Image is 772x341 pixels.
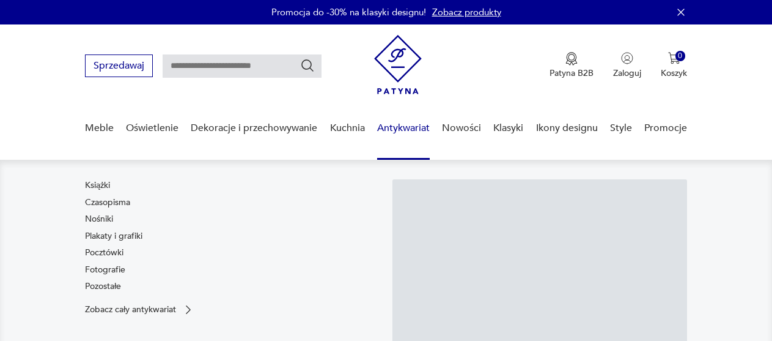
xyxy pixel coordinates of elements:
[661,67,687,79] p: Koszyk
[126,105,178,152] a: Oświetlenie
[85,304,194,316] a: Zobacz cały antykwariat
[374,35,422,94] img: Patyna - sklep z meblami i dekoracjami vintage
[271,6,426,18] p: Promocja do -30% na klasyki designu!
[613,52,641,79] button: Zaloguj
[613,67,641,79] p: Zaloguj
[565,52,578,66] img: Ikona medalu
[493,105,523,152] a: Klasyki
[300,58,315,73] button: Szukaj
[85,197,130,209] a: Czasopisma
[85,213,113,225] a: Nośniki
[550,67,594,79] p: Patyna B2B
[85,247,123,259] a: Pocztówki
[675,51,686,61] div: 0
[85,62,153,71] a: Sprzedawaj
[610,105,632,152] a: Style
[668,52,680,64] img: Ikona koszyka
[85,179,110,192] a: Książki
[330,105,365,152] a: Kuchnia
[85,54,153,77] button: Sprzedawaj
[85,105,114,152] a: Meble
[661,52,687,79] button: 0Koszyk
[85,230,142,242] a: Plakaty i grafiki
[432,6,501,18] a: Zobacz produkty
[85,280,121,293] a: Pozostałe
[550,52,594,79] button: Patyna B2B
[621,52,633,64] img: Ikonka użytkownika
[644,105,687,152] a: Promocje
[85,264,125,276] a: Fotografie
[550,52,594,79] a: Ikona medaluPatyna B2B
[442,105,481,152] a: Nowości
[85,305,176,313] p: Zobacz cały antykwariat
[191,105,317,152] a: Dekoracje i przechowywanie
[377,105,430,152] a: Antykwariat
[536,105,598,152] a: Ikony designu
